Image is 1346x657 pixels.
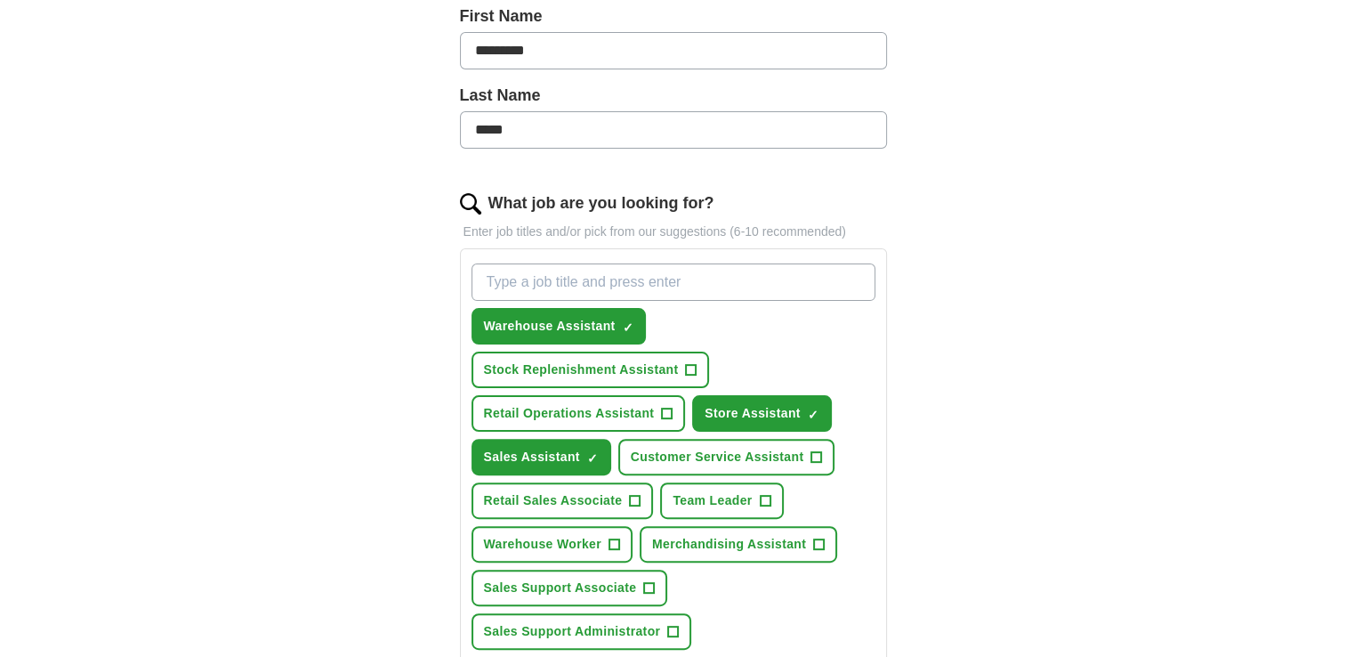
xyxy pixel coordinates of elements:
button: Sales Assistant✓ [472,439,611,475]
input: Type a job title and press enter [472,264,875,301]
label: What job are you looking for? [488,191,714,215]
span: Merchandising Assistant [652,535,806,554]
span: Team Leader [673,491,752,510]
button: Warehouse Assistant✓ [472,308,647,345]
button: Stock Replenishment Assistant [472,352,710,388]
span: Store Assistant [705,404,800,423]
button: Warehouse Worker [472,526,633,563]
span: ✓ [622,320,633,335]
button: Retail Operations Assistant [472,395,686,432]
span: Stock Replenishment Assistant [484,361,679,379]
button: Sales Support Administrator [472,613,692,650]
button: Retail Sales Associate [472,483,654,519]
label: First Name [460,4,887,28]
span: Sales Support Administrator [484,622,661,641]
button: Team Leader [660,483,783,519]
span: Retail Operations Assistant [484,404,655,423]
span: Sales Support Associate [484,579,637,597]
label: Last Name [460,84,887,108]
span: ✓ [587,451,598,466]
span: ✓ [808,408,818,422]
button: Sales Support Associate [472,570,668,606]
span: Sales Assistant [484,448,580,466]
p: Enter job titles and/or pick from our suggestions (6-10 recommended) [460,223,887,241]
span: Warehouse Assistant [484,317,616,336]
span: Warehouse Worker [484,535,601,554]
span: Customer Service Assistant [631,448,804,466]
button: Store Assistant✓ [692,395,831,432]
span: Retail Sales Associate [484,491,623,510]
button: Customer Service Assistant [618,439,835,475]
img: search.png [460,193,481,215]
button: Merchandising Assistant [640,526,837,563]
